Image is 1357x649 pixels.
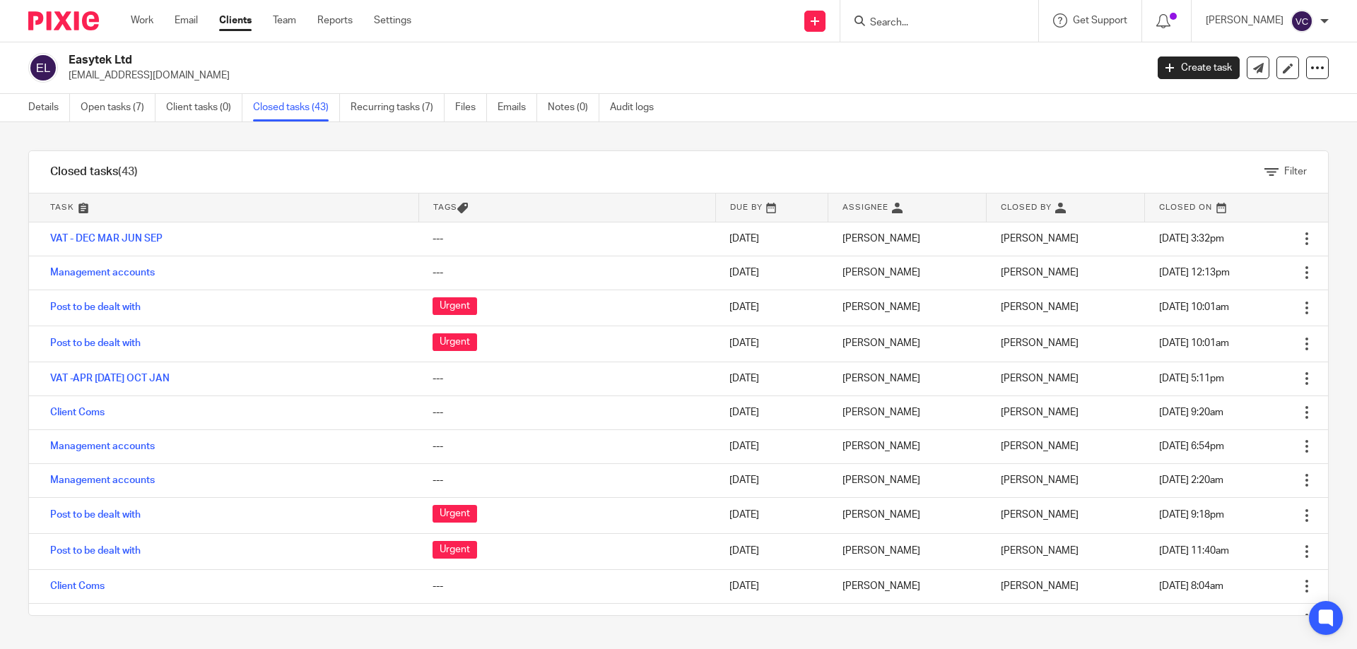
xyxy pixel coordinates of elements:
span: Urgent [433,297,477,315]
a: Management accounts [50,268,155,278]
span: [DATE] 3:32pm [1159,234,1224,244]
span: [DATE] 8:04am [1159,581,1223,591]
h2: Easytek Ltd [69,53,923,68]
td: [DATE] [715,290,828,326]
span: [DATE] 5:11pm [1159,374,1224,383]
a: Files [455,94,487,121]
td: [PERSON_NAME] [828,429,987,463]
td: [PERSON_NAME] [828,497,987,533]
span: [DATE] 11:40am [1159,546,1229,556]
a: Client Coms [50,407,105,417]
td: [PERSON_NAME] [828,256,987,290]
td: [PERSON_NAME] [828,362,987,395]
td: [PERSON_NAME] [828,290,987,326]
a: Management accounts [50,615,155,625]
td: [DATE] [715,533,828,569]
span: [PERSON_NAME] [1001,441,1079,451]
div: --- [433,473,701,487]
span: [DATE] 10:01am [1159,338,1229,348]
span: [PERSON_NAME] [1001,338,1079,348]
div: --- [433,371,701,386]
span: Get Support [1073,16,1127,25]
span: [DATE] 2:20am [1159,475,1223,485]
a: Post to be dealt with [50,510,141,520]
span: [PERSON_NAME] [1001,268,1079,278]
span: [DATE] 9:18pm [1159,510,1224,520]
a: Work [131,13,153,28]
a: Post to be dealt with [50,302,141,312]
span: [PERSON_NAME] [1001,546,1079,556]
td: [PERSON_NAME] [828,395,987,429]
a: Client tasks (0) [166,94,242,121]
a: Client Coms [50,581,105,591]
h1: Closed tasks [50,165,138,179]
div: --- [433,405,701,419]
a: Closed tasks (43) [253,94,340,121]
p: [PERSON_NAME] [1206,13,1283,28]
span: [PERSON_NAME] [1001,510,1079,520]
span: (43) [118,166,138,177]
td: [PERSON_NAME] [828,326,987,362]
span: Urgent [433,333,477,351]
th: Tags [418,193,715,222]
div: --- [433,232,701,246]
a: Details [28,94,70,121]
a: Post to be dealt with [50,338,141,348]
td: [PERSON_NAME] [828,603,987,637]
a: Create task [1158,56,1240,79]
a: Management accounts [50,475,155,485]
div: --- [433,579,701,593]
div: --- [433,613,701,627]
img: Pixie [28,11,99,30]
td: [DATE] [715,603,828,637]
td: [DATE] [715,256,828,290]
span: [DATE] 12:13pm [1159,268,1230,278]
td: [DATE] [715,463,828,497]
span: Urgent [433,541,477,559]
span: [PERSON_NAME] [1001,374,1079,383]
a: Email [175,13,198,28]
a: Team [273,13,296,28]
a: Emails [498,94,537,121]
span: [PERSON_NAME] [1001,302,1079,312]
a: Recurring tasks (7) [351,94,445,121]
span: [PERSON_NAME] [1001,581,1079,591]
div: --- [433,439,701,453]
a: Notes (0) [548,94,599,121]
span: [DATE] 6:54pm [1159,441,1224,451]
span: [PERSON_NAME] [1001,615,1079,625]
td: [DATE] [715,429,828,463]
p: [EMAIL_ADDRESS][DOMAIN_NAME] [69,69,1136,83]
span: [DATE] 7:47pm [1159,615,1224,625]
a: VAT - DEC MAR JUN SEP [50,234,163,244]
td: [DATE] [715,497,828,533]
a: VAT -APR [DATE] OCT JAN [50,374,170,383]
span: [DATE] 9:20am [1159,407,1223,417]
div: --- [433,266,701,280]
td: [PERSON_NAME] [828,533,987,569]
span: [DATE] 10:01am [1159,302,1229,312]
img: svg%3E [28,53,58,83]
td: [DATE] [715,326,828,362]
td: [PERSON_NAME] [828,463,987,497]
a: Clients [219,13,252,28]
a: Reports [317,13,353,28]
span: [PERSON_NAME] [1001,234,1079,244]
td: [PERSON_NAME] [828,222,987,256]
input: Search [869,17,996,30]
span: [PERSON_NAME] [1001,407,1079,417]
span: Filter [1284,167,1307,177]
td: [DATE] [715,569,828,603]
a: Audit logs [610,94,664,121]
span: [PERSON_NAME] [1001,475,1079,485]
a: Post to be dealt with [50,546,141,556]
td: [DATE] [715,395,828,429]
td: [DATE] [715,222,828,256]
a: Management accounts [50,441,155,451]
td: [DATE] [715,362,828,395]
a: Settings [374,13,411,28]
a: Open tasks (7) [81,94,155,121]
td: [PERSON_NAME] [828,569,987,603]
span: Urgent [433,505,477,523]
img: svg%3E [1291,10,1313,32]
